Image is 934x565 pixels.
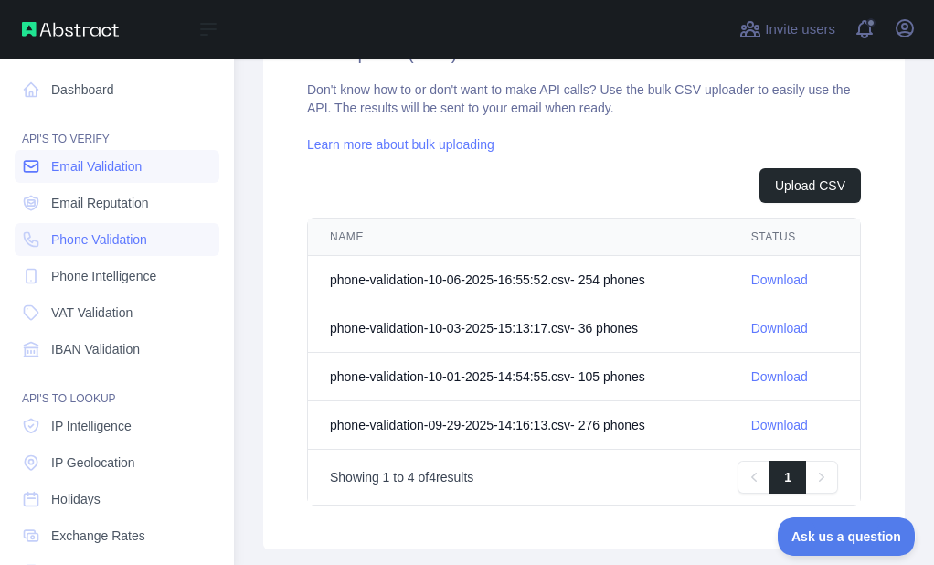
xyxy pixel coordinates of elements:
a: Phone Intelligence [15,260,219,293]
td: phone-validation-10-06-2025-16:55:52.csv - 254 phone s [308,256,729,304]
a: VAT Validation [15,296,219,329]
span: IBAN Validation [51,340,140,358]
button: Invite users [736,15,839,44]
a: Email Validation [15,150,219,183]
span: Phone Intelligence [51,267,156,285]
a: IBAN Validation [15,333,219,366]
nav: Pagination [738,461,838,494]
iframe: Toggle Customer Support [778,517,916,556]
a: Dashboard [15,73,219,106]
th: STATUS [729,219,860,256]
span: 4 [408,470,415,485]
a: Holidays [15,483,219,516]
span: 4 [429,470,436,485]
span: Email Validation [51,157,142,176]
a: Exchange Rates [15,519,219,552]
span: VAT Validation [51,304,133,322]
div: API'S TO VERIFY [15,110,219,146]
a: IP Geolocation [15,446,219,479]
td: phone-validation-10-03-2025-15:13:17.csv - 36 phone s [308,304,729,353]
a: Download [751,272,808,287]
span: Invite users [765,19,835,40]
a: Learn more about bulk uploading [307,137,494,152]
span: IP Intelligence [51,417,132,435]
span: Phone Validation [51,230,147,249]
p: Showing to of results [330,468,473,486]
a: 1 [769,461,806,494]
td: phone-validation-10-01-2025-14:54:55.csv - 105 phone s [308,353,729,401]
a: Phone Validation [15,223,219,256]
img: Abstract API [22,22,119,37]
a: Download [751,321,808,336]
div: Don't know how to or don't want to make API calls? Use the bulk CSV uploader to easily use the AP... [307,80,861,506]
a: Email Reputation [15,187,219,219]
a: IP Intelligence [15,410,219,442]
span: IP Geolocation [51,453,135,472]
span: 1 [383,470,390,485]
a: Download [751,418,808,432]
th: NAME [308,219,729,256]
a: Download [751,369,808,384]
td: phone-validation-09-29-2025-14:16:13.csv - 276 phone s [308,401,729,450]
span: Email Reputation [51,194,149,212]
button: Upload CSV [759,168,861,203]
div: API'S TO LOOKUP [15,369,219,406]
span: Holidays [51,490,101,508]
span: Exchange Rates [51,527,145,545]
